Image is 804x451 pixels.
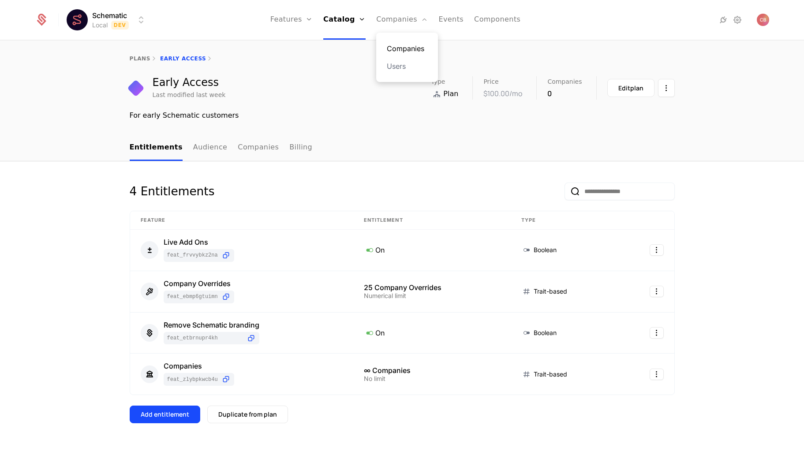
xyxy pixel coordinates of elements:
a: Users [387,61,427,71]
a: plans [130,56,150,62]
div: Companies [164,362,234,369]
div: Last modified last week [153,90,226,99]
span: Dev [111,21,129,30]
span: Boolean [534,246,557,254]
div: No limit [364,376,501,382]
div: ∞ Companies [364,367,501,374]
button: Select action [650,286,664,297]
div: 0 [547,88,582,99]
button: Select action [650,244,664,256]
div: $100.00 /mo [483,88,522,99]
div: Local [92,21,108,30]
button: Select environment [69,10,146,30]
div: Add entitlement [141,410,189,419]
span: Type [431,78,445,85]
button: Select action [650,369,664,380]
div: On [364,327,501,339]
div: Company Overrides [164,280,234,287]
div: On [364,244,501,256]
span: feat_ebMP6GTUiMN [167,293,218,300]
button: Duplicate from plan [207,406,288,423]
span: Trait-based [534,370,567,379]
th: Entitlement [353,211,511,230]
a: Audience [193,135,228,161]
a: Companies [238,135,279,161]
span: feat_FrVvyBKz2nA [167,252,218,259]
img: Chris Brady [757,14,769,26]
div: Duplicate from plan [218,410,277,419]
button: Add entitlement [130,406,200,423]
a: Settings [732,15,743,25]
span: Price [483,78,498,85]
th: Type [511,211,618,230]
a: Integrations [718,15,729,25]
button: Open user button [757,14,769,26]
nav: Main [130,135,675,161]
span: Boolean [534,328,557,337]
div: Remove Schematic branding [164,321,259,328]
span: Plan [443,89,458,99]
img: Schematic [67,9,88,30]
div: Early Access [153,77,226,88]
div: For early Schematic customers [130,110,675,121]
button: Editplan [607,79,654,97]
span: Trait-based [534,287,567,296]
span: Companies [547,78,582,85]
div: Numerical limit [364,293,501,299]
div: Live Add Ons [164,239,234,246]
th: Feature [130,211,353,230]
span: feat_eTBrnUpR4KH [167,335,243,342]
div: Edit plan [618,84,643,93]
a: Entitlements [130,135,183,161]
div: 4 Entitlements [130,183,215,200]
button: Select action [658,79,675,97]
a: Companies [387,43,427,54]
ul: Choose Sub Page [130,135,313,161]
span: Schematic [92,10,127,21]
div: 25 Company Overrides [364,284,501,291]
a: Billing [289,135,312,161]
button: Select action [650,327,664,339]
span: feat_ZLYBpkWcB4u [167,376,218,383]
